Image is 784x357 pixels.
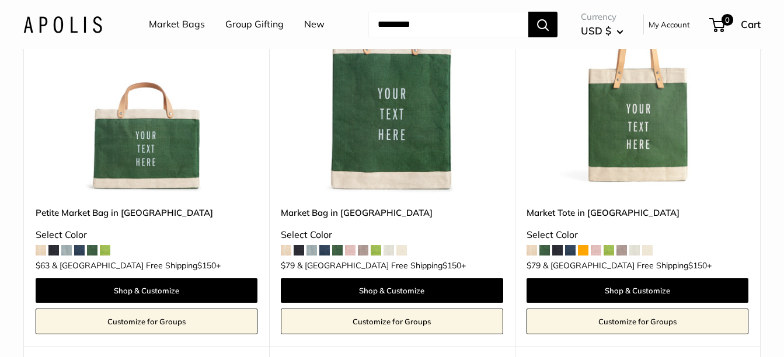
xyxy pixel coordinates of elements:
span: & [GEOGRAPHIC_DATA] Free Shipping + [543,261,712,269]
span: USD $ [581,24,611,37]
a: Market Bag in [GEOGRAPHIC_DATA] [281,206,503,219]
span: Currency [581,9,623,25]
a: New [304,16,325,33]
div: Select Color [36,226,257,244]
span: 0 [722,14,733,26]
span: $150 [442,260,461,271]
span: Cart [741,18,761,30]
a: My Account [649,17,690,32]
a: Customize for Groups [527,309,748,334]
span: $79 [527,260,541,271]
div: Select Color [281,226,503,244]
a: Shop & Customize [527,278,748,303]
input: Search... [368,12,528,37]
a: Customize for Groups [36,309,257,334]
a: Group Gifting [225,16,284,33]
a: Market Tote in [GEOGRAPHIC_DATA] [527,206,748,219]
img: Apolis [23,16,102,33]
button: USD $ [581,22,623,40]
a: Market Bags [149,16,205,33]
span: $150 [197,260,216,271]
span: $79 [281,260,295,271]
a: 0 Cart [710,15,761,34]
span: $150 [688,260,707,271]
a: Petite Market Bag in [GEOGRAPHIC_DATA] [36,206,257,219]
a: Shop & Customize [281,278,503,303]
a: Shop & Customize [36,278,257,303]
a: Customize for Groups [281,309,503,334]
span: & [GEOGRAPHIC_DATA] Free Shipping + [297,261,466,269]
iframe: Sign Up via Text for Offers [9,313,125,348]
span: & [GEOGRAPHIC_DATA] Free Shipping + [52,261,221,269]
div: Select Color [527,226,748,244]
button: Search [528,12,557,37]
span: $63 [36,260,50,271]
